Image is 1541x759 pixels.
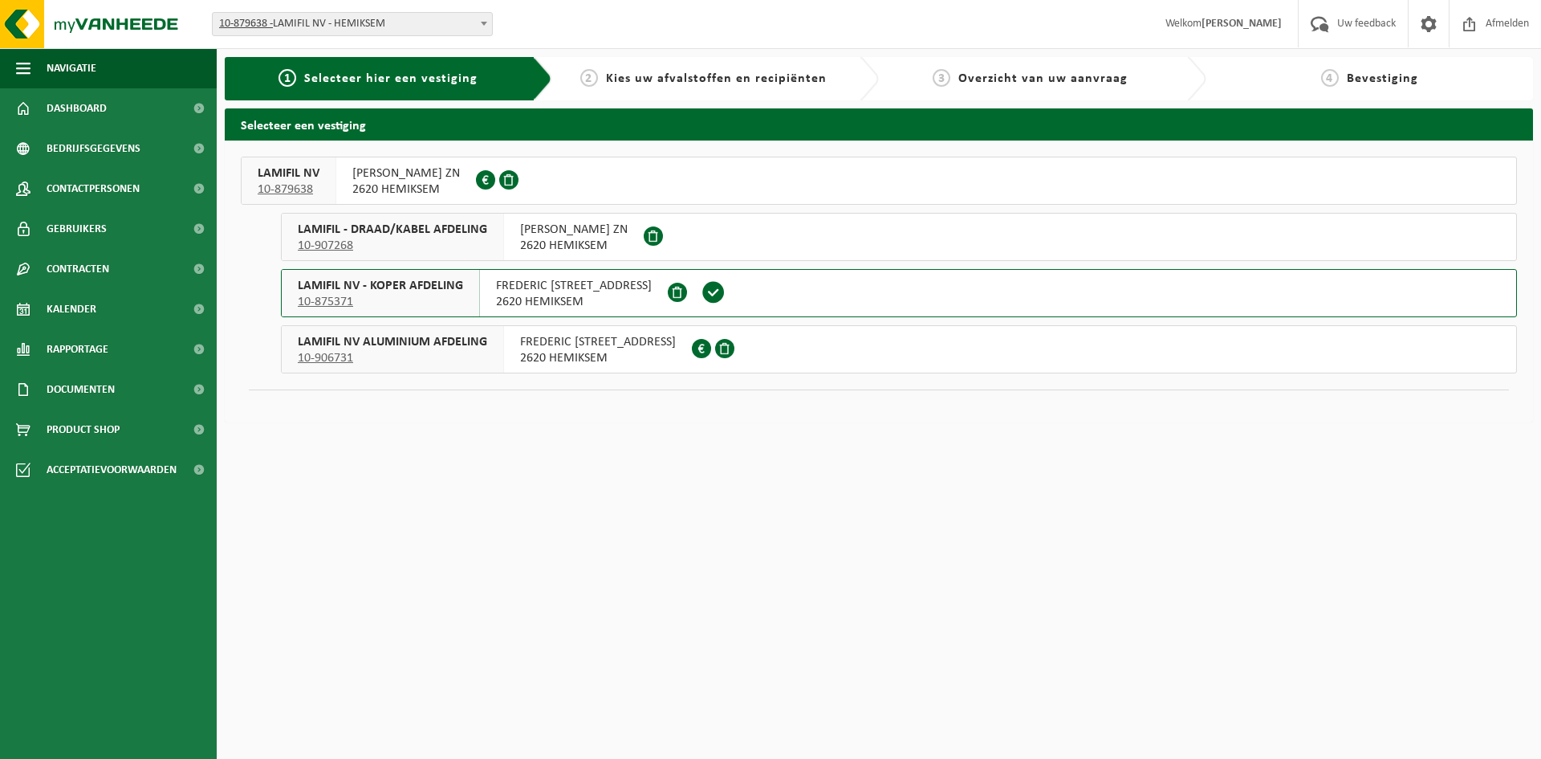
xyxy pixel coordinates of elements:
span: Bevestiging [1347,72,1418,85]
strong: [PERSON_NAME] [1201,18,1282,30]
span: Acceptatievoorwaarden [47,450,177,490]
tcxspan: Call 10-907268 via 3CX [298,239,353,252]
button: LAMIFIL - DRAAD/KABEL AFDELING 10-907268 [PERSON_NAME] ZN2620 HEMIKSEM [281,213,1517,261]
span: 2620 HEMIKSEM [520,350,676,366]
span: 2620 HEMIKSEM [496,294,652,310]
span: 10-879638 - LAMIFIL NV - HEMIKSEM [212,12,493,36]
button: LAMIFIL NV 10-879638 [PERSON_NAME] ZN2620 HEMIKSEM [241,157,1517,205]
span: Documenten [47,369,115,410]
span: LAMIFIL NV [258,165,319,182]
span: [PERSON_NAME] ZN [352,165,460,182]
span: Gebruikers [47,209,107,249]
span: Contactpersonen [47,169,140,209]
span: Rapportage [47,329,108,369]
span: Product Shop [47,410,120,450]
tcxspan: Call 10-879638 - via 3CX [219,18,273,30]
span: LAMIFIL - DRAAD/KABEL AFDELING [298,222,487,238]
button: LAMIFIL NV - KOPER AFDELING 10-875371 FREDERIC [STREET_ADDRESS]2620 HEMIKSEM [281,269,1517,317]
span: [PERSON_NAME] ZN [520,222,628,238]
tcxspan: Call 10-875371 via 3CX [298,296,353,308]
span: 2620 HEMIKSEM [352,182,460,198]
span: Kalender [47,289,96,329]
span: Kies uw afvalstoffen en recipiënten [606,72,827,85]
span: FREDERIC [STREET_ADDRESS] [496,278,652,294]
button: LAMIFIL NV ALUMINIUM AFDELING 10-906731 FREDERIC [STREET_ADDRESS]2620 HEMIKSEM [281,325,1517,373]
span: Bedrijfsgegevens [47,129,140,169]
span: Selecteer hier een vestiging [304,72,478,85]
span: Contracten [47,249,109,289]
span: 3 [933,69,950,87]
span: 1 [279,69,296,87]
tcxspan: Call 10-879638 via 3CX [258,183,313,196]
span: Navigatie [47,48,96,88]
span: LAMIFIL NV - KOPER AFDELING [298,278,463,294]
h2: Selecteer een vestiging [225,108,1533,140]
span: FREDERIC [STREET_ADDRESS] [520,334,676,350]
span: 10-879638 - LAMIFIL NV - HEMIKSEM [213,13,492,35]
span: 2620 HEMIKSEM [520,238,628,254]
span: 2 [580,69,598,87]
span: 4 [1321,69,1339,87]
span: Dashboard [47,88,107,129]
tcxspan: Call 10-906731 via 3CX [298,352,353,365]
span: Overzicht van uw aanvraag [958,72,1128,85]
span: LAMIFIL NV ALUMINIUM AFDELING [298,334,487,350]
